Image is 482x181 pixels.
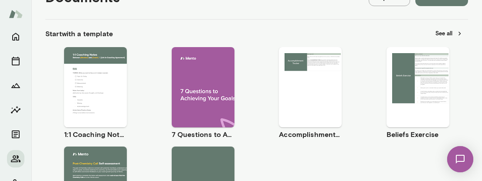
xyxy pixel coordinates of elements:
button: Members [7,150,24,167]
button: Sessions [7,52,24,70]
button: Growth Plan [7,77,24,94]
button: Home [7,28,24,45]
img: Mento [9,6,23,22]
h6: 7 Questions to Achieving Your Goals [172,129,234,140]
h6: 1:1 Coaching Notes [64,129,127,140]
h6: Accomplishment Tracker [279,129,342,140]
button: Documents [7,126,24,143]
h6: Beliefs Exercise [387,129,449,140]
button: See all [430,27,468,40]
button: Insights [7,101,24,119]
h6: Start with a template [45,28,113,39]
